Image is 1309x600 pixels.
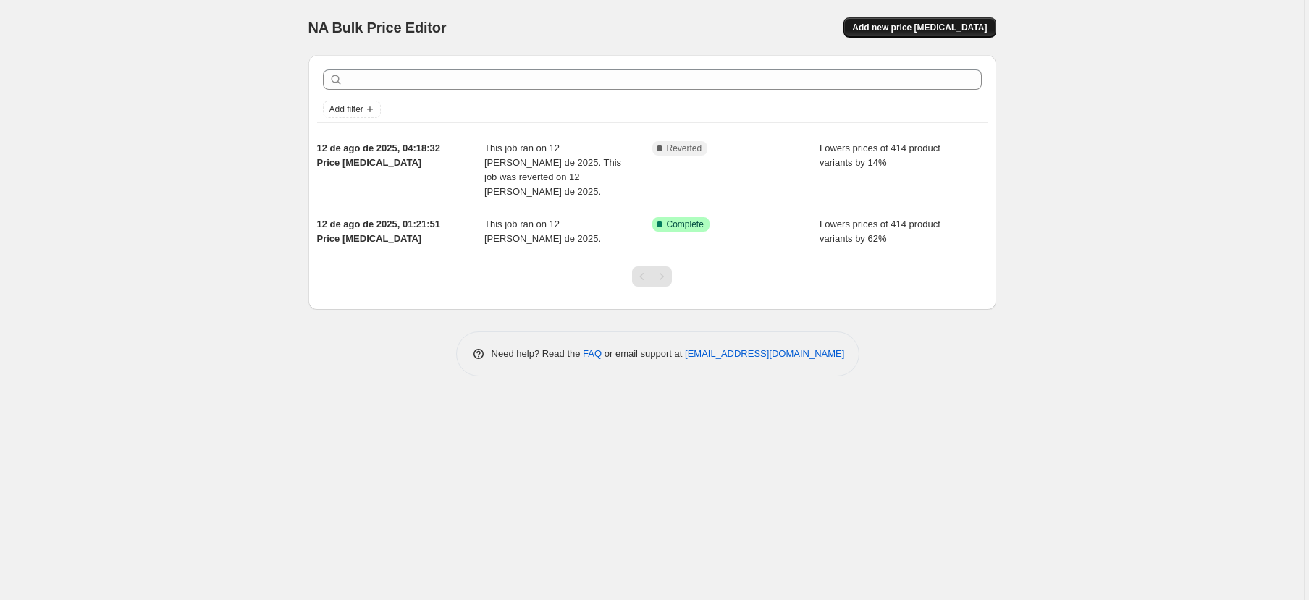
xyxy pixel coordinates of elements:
span: Need help? Read the [492,348,584,359]
span: This job ran on 12 [PERSON_NAME] de 2025. This job was reverted on 12 [PERSON_NAME] de 2025. [484,143,621,197]
span: Lowers prices of 414 product variants by 14% [820,143,940,168]
a: [EMAIL_ADDRESS][DOMAIN_NAME] [685,348,844,359]
span: or email support at [602,348,685,359]
nav: Pagination [632,266,672,287]
span: NA Bulk Price Editor [308,20,447,35]
span: Complete [667,219,704,230]
span: Lowers prices of 414 product variants by 62% [820,219,940,244]
button: Add new price [MEDICAL_DATA] [843,17,996,38]
button: Add filter [323,101,381,118]
span: This job ran on 12 [PERSON_NAME] de 2025. [484,219,601,244]
span: Add new price [MEDICAL_DATA] [852,22,987,33]
span: Add filter [329,103,363,115]
span: 12 de ago de 2025, 04:18:32 Price [MEDICAL_DATA] [317,143,441,168]
a: FAQ [583,348,602,359]
span: 12 de ago de 2025, 01:21:51 Price [MEDICAL_DATA] [317,219,441,244]
span: Reverted [667,143,702,154]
